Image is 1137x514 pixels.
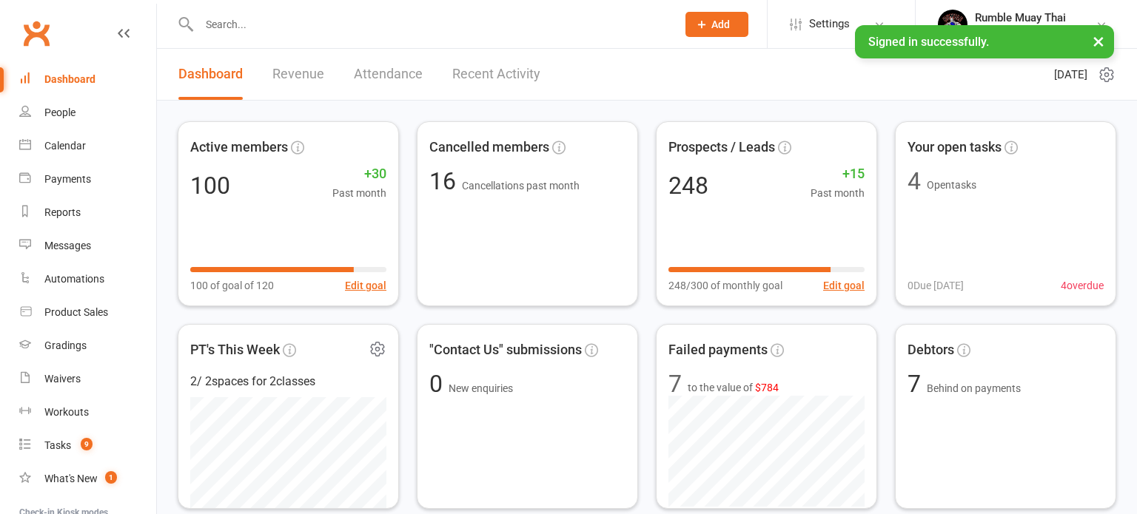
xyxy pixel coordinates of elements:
[44,206,81,218] div: Reports
[195,14,666,35] input: Search...
[462,180,580,192] span: Cancellations past month
[19,196,156,229] a: Reports
[44,73,95,85] div: Dashboard
[354,49,423,100] a: Attendance
[755,382,779,393] span: $784
[429,370,449,398] span: 0
[19,96,156,129] a: People
[44,106,76,118] div: People
[190,174,230,197] div: 100
[668,339,768,361] span: Failed payments
[44,240,91,251] div: Messages
[19,163,156,196] a: Payments
[823,277,865,294] button: Edit goal
[105,471,117,484] span: 1
[19,329,156,362] a: Gradings
[429,137,549,158] span: Cancelled members
[44,439,71,451] div: Tasks
[44,140,86,152] div: Calendar
[927,382,1021,394] span: Behind on payments
[19,362,156,396] a: Waivers
[332,163,386,185] span: +30
[81,438,93,450] span: 9
[19,429,156,462] a: Tasks 9
[44,306,108,318] div: Product Sales
[19,129,156,163] a: Calendar
[19,263,156,296] a: Automations
[811,185,865,201] span: Past month
[1085,25,1112,57] button: ×
[452,49,540,100] a: Recent Activity
[711,18,730,30] span: Add
[44,339,87,351] div: Gradings
[19,462,156,496] a: What's New1
[190,339,280,361] span: PT's This Week
[668,137,775,158] span: Prospects / Leads
[332,185,386,201] span: Past month
[190,277,274,294] span: 100 of goal of 120
[19,296,156,329] a: Product Sales
[1054,66,1087,84] span: [DATE]
[868,35,989,49] span: Signed in successfully.
[44,173,91,185] div: Payments
[938,10,967,39] img: thumb_image1688088946.png
[272,49,324,100] a: Revenue
[809,7,850,41] span: Settings
[908,137,1002,158] span: Your open tasks
[19,63,156,96] a: Dashboard
[908,169,921,193] div: 4
[685,12,748,37] button: Add
[178,49,243,100] a: Dashboard
[975,24,1066,38] div: Rumble Muay Thai
[44,373,81,385] div: Waivers
[688,379,779,396] span: to the value of
[975,11,1066,24] div: Rumble Muay Thai
[668,372,682,396] div: 7
[1061,277,1104,294] span: 4 overdue
[44,273,104,285] div: Automations
[908,339,954,361] span: Debtors
[668,277,782,294] span: 248/300 of monthly goal
[190,137,288,158] span: Active members
[449,382,513,394] span: New enquiries
[668,174,708,197] div: 248
[908,370,927,398] span: 7
[190,372,386,391] div: 2 / 2 spaces for 2 classes
[19,396,156,429] a: Workouts
[927,179,976,191] span: Open tasks
[811,163,865,185] span: +15
[345,277,386,294] button: Edit goal
[18,15,55,52] a: Clubworx
[44,473,98,484] div: What's New
[429,167,462,195] span: 16
[19,229,156,263] a: Messages
[908,277,964,294] span: 0 Due [DATE]
[429,339,582,361] span: "Contact Us" submissions
[44,406,89,418] div: Workouts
